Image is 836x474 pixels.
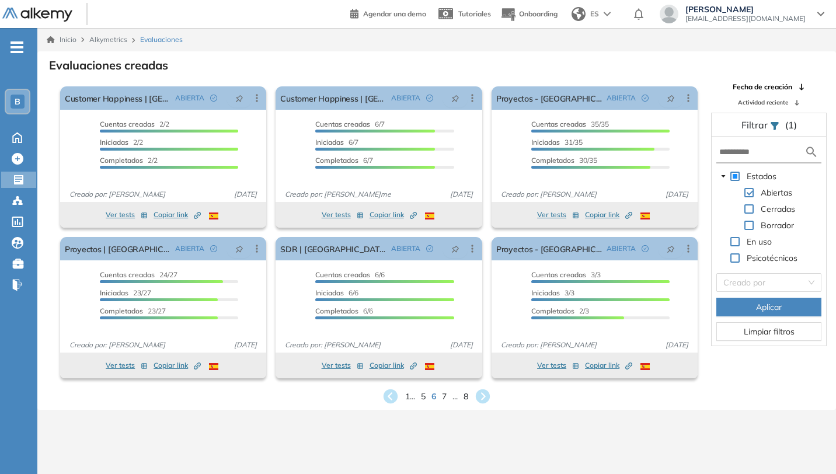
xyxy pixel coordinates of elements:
span: Agendar una demo [363,9,426,18]
button: Ver tests [537,208,579,222]
button: Ver tests [106,208,148,222]
button: Limpiar filtros [716,322,821,341]
span: Estados [747,171,776,182]
button: Copiar link [370,208,417,222]
span: 6 [431,391,436,403]
button: Copiar link [585,208,632,222]
span: [DATE] [661,340,693,350]
span: Completados [531,156,574,165]
span: Tutoriales [458,9,491,18]
span: 35/35 [531,120,609,128]
span: 2/2 [100,120,169,128]
img: ESP [425,363,434,370]
span: Creado por: [PERSON_NAME]me [280,189,396,200]
span: 6/7 [315,156,373,165]
span: 6/7 [315,138,358,147]
span: ABIERTA [607,93,636,103]
img: ESP [640,363,650,370]
span: Copiar link [585,360,632,371]
img: search icon [804,145,818,159]
span: [DATE] [229,340,262,350]
button: Copiar link [154,358,201,372]
span: ABIERTA [175,93,204,103]
a: Proyectos - [GEOGRAPHIC_DATA] [496,237,602,260]
span: ABIERTA [175,243,204,254]
span: 2/2 [100,156,158,165]
span: 23/27 [100,306,166,315]
span: [PERSON_NAME] [685,5,806,14]
span: Cuentas creadas [531,270,586,279]
span: Iniciadas [315,138,344,147]
span: Psicotécnicos [744,251,800,265]
span: [DATE] [661,189,693,200]
span: 3/3 [531,288,574,297]
img: world [572,7,586,21]
span: Creado por: [PERSON_NAME] [65,189,170,200]
span: 31/35 [531,138,583,147]
span: Borrador [758,218,796,232]
span: Completados [100,306,143,315]
span: Creado por: [PERSON_NAME] [496,340,601,350]
button: Ver tests [537,358,579,372]
span: Estados [744,169,779,183]
span: pushpin [667,244,675,253]
span: 1 ... [405,391,415,403]
span: B [15,97,20,106]
button: Copiar link [585,358,632,372]
span: Iniciadas [531,288,560,297]
a: Proyectos | [GEOGRAPHIC_DATA] [65,237,170,260]
span: Fecha de creación [733,82,792,92]
span: [DATE] [445,340,478,350]
span: Cuentas creadas [315,120,370,128]
span: Completados [315,156,358,165]
span: ABIERTA [391,243,420,254]
a: Proyectos - [GEOGRAPHIC_DATA] [496,86,602,110]
span: 3/3 [531,270,601,279]
span: ... [452,391,458,403]
i: - [11,46,23,48]
span: 6/6 [315,270,385,279]
button: Copiar link [154,208,201,222]
span: Cuentas creadas [100,120,155,128]
span: pushpin [451,244,459,253]
button: pushpin [227,239,252,258]
span: check-circle [426,245,433,252]
span: 2/2 [100,138,143,147]
a: SDR | [GEOGRAPHIC_DATA] [280,237,386,260]
img: ESP [640,212,650,219]
span: [DATE] [229,189,262,200]
span: Abiertas [761,187,792,198]
span: Iniciadas [100,138,128,147]
span: Alkymetrics [89,35,127,44]
button: Onboarding [500,2,558,27]
span: Cuentas creadas [315,270,370,279]
span: Completados [100,156,143,165]
span: check-circle [642,245,649,252]
span: ABIERTA [607,243,636,254]
span: caret-down [720,173,726,179]
span: Copiar link [154,360,201,371]
span: Abiertas [758,186,795,200]
span: Evaluaciones [140,34,183,45]
img: ESP [425,212,434,219]
img: Logo [2,8,72,22]
span: 8 [464,391,468,403]
span: check-circle [642,95,649,102]
span: pushpin [667,93,675,103]
span: pushpin [235,93,243,103]
span: 24/27 [100,270,177,279]
a: Inicio [47,34,76,45]
span: check-circle [210,245,217,252]
span: Creado por: [PERSON_NAME] [65,340,170,350]
span: Actividad reciente [738,98,788,107]
button: pushpin [658,239,684,258]
span: Copiar link [370,360,417,371]
span: 6/7 [315,120,385,128]
button: Ver tests [322,358,364,372]
span: Cuentas creadas [531,120,586,128]
h3: Evaluaciones creadas [49,58,168,72]
span: Limpiar filtros [744,325,795,338]
span: Copiar link [370,210,417,220]
span: Iniciadas [315,288,344,297]
button: Copiar link [370,358,417,372]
